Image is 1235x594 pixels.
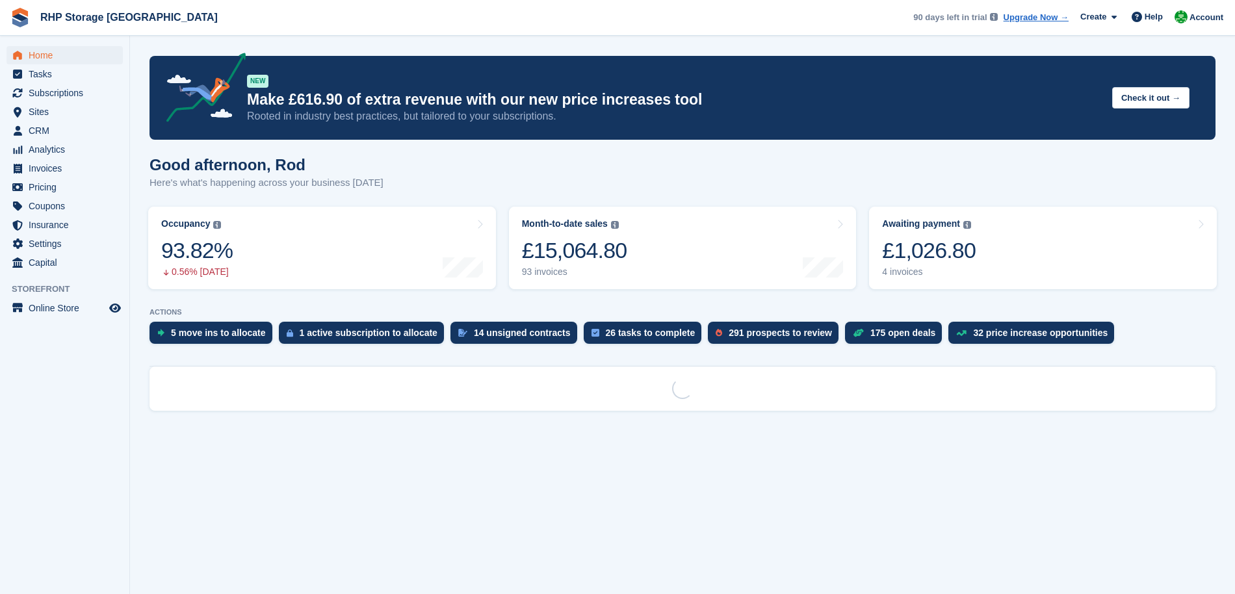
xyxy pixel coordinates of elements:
[279,322,450,350] a: 1 active subscription to allocate
[149,322,279,350] a: 5 move ins to allocate
[606,328,695,338] div: 26 tasks to complete
[29,197,107,215] span: Coupons
[6,46,123,64] a: menu
[29,103,107,121] span: Sites
[990,13,998,21] img: icon-info-grey-7440780725fd019a000dd9b08b2336e03edf1995a4989e88bcd33f0948082b44.svg
[149,156,383,174] h1: Good afternoon, Rod
[882,218,960,229] div: Awaiting payment
[6,235,123,253] a: menu
[6,253,123,272] a: menu
[287,329,293,337] img: active_subscription_to_allocate_icon-d502201f5373d7db506a760aba3b589e785aa758c864c3986d89f69b8ff3...
[948,322,1121,350] a: 32 price increase opportunities
[35,6,223,28] a: RHP Storage [GEOGRAPHIC_DATA]
[29,46,107,64] span: Home
[29,299,107,317] span: Online Store
[1145,10,1163,23] span: Help
[870,328,935,338] div: 175 open deals
[29,122,107,140] span: CRM
[149,308,1215,316] p: ACTIONS
[1112,87,1189,109] button: Check it out →
[161,218,210,229] div: Occupancy
[161,237,233,264] div: 93.82%
[29,140,107,159] span: Analytics
[10,8,30,27] img: stora-icon-8386f47178a22dfd0bd8f6a31ec36ba5ce8667c1dd55bd0f319d3a0aa187defe.svg
[963,221,971,229] img: icon-info-grey-7440780725fd019a000dd9b08b2336e03edf1995a4989e88bcd33f0948082b44.svg
[29,235,107,253] span: Settings
[247,109,1102,123] p: Rooted in industry best practices, but tailored to your subscriptions.
[29,178,107,196] span: Pricing
[1175,10,1188,23] img: Rod
[6,65,123,83] a: menu
[729,328,832,338] div: 291 prospects to review
[6,84,123,102] a: menu
[913,11,987,24] span: 90 days left in trial
[6,216,123,234] a: menu
[1080,10,1106,23] span: Create
[474,328,571,338] div: 14 unsigned contracts
[155,53,246,127] img: price-adjustments-announcement-icon-8257ccfd72463d97f412b2fc003d46551f7dbcb40ab6d574587a9cd5c0d94...
[509,207,857,289] a: Month-to-date sales £15,064.80 93 invoices
[161,266,233,278] div: 0.56% [DATE]
[171,328,266,338] div: 5 move ins to allocate
[1004,11,1069,24] a: Upgrade Now →
[1189,11,1223,24] span: Account
[522,266,627,278] div: 93 invoices
[6,197,123,215] a: menu
[450,322,584,350] a: 14 unsigned contracts
[29,159,107,177] span: Invoices
[584,322,708,350] a: 26 tasks to complete
[29,253,107,272] span: Capital
[956,330,967,336] img: price_increase_opportunities-93ffe204e8149a01c8c9dc8f82e8f89637d9d84a8eef4429ea346261dce0b2c0.svg
[247,90,1102,109] p: Make £616.90 of extra revenue with our new price increases tool
[148,207,496,289] a: Occupancy 93.82% 0.56% [DATE]
[213,221,221,229] img: icon-info-grey-7440780725fd019a000dd9b08b2336e03edf1995a4989e88bcd33f0948082b44.svg
[611,221,619,229] img: icon-info-grey-7440780725fd019a000dd9b08b2336e03edf1995a4989e88bcd33f0948082b44.svg
[107,300,123,316] a: Preview store
[6,103,123,121] a: menu
[149,175,383,190] p: Here's what's happening across your business [DATE]
[6,140,123,159] a: menu
[29,216,107,234] span: Insurance
[6,159,123,177] a: menu
[6,178,123,196] a: menu
[12,283,129,296] span: Storefront
[882,266,976,278] div: 4 invoices
[247,75,268,88] div: NEW
[522,237,627,264] div: £15,064.80
[973,328,1108,338] div: 32 price increase opportunities
[6,122,123,140] a: menu
[853,328,864,337] img: deal-1b604bf984904fb50ccaf53a9ad4b4a5d6e5aea283cecdc64d6e3604feb123c2.svg
[29,65,107,83] span: Tasks
[300,328,437,338] div: 1 active subscription to allocate
[882,237,976,264] div: £1,026.80
[869,207,1217,289] a: Awaiting payment £1,026.80 4 invoices
[716,329,722,337] img: prospect-51fa495bee0391a8d652442698ab0144808aea92771e9ea1ae160a38d050c398.svg
[708,322,845,350] a: 291 prospects to review
[458,329,467,337] img: contract_signature_icon-13c848040528278c33f63329250d36e43548de30e8caae1d1a13099fd9432cc5.svg
[591,329,599,337] img: task-75834270c22a3079a89374b754ae025e5fb1db73e45f91037f5363f120a921f8.svg
[157,329,164,337] img: move_ins_to_allocate_icon-fdf77a2bb77ea45bf5b3d319d69a93e2d87916cf1d5bf7949dd705db3b84f3ca.svg
[522,218,608,229] div: Month-to-date sales
[845,322,948,350] a: 175 open deals
[6,299,123,317] a: menu
[29,84,107,102] span: Subscriptions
